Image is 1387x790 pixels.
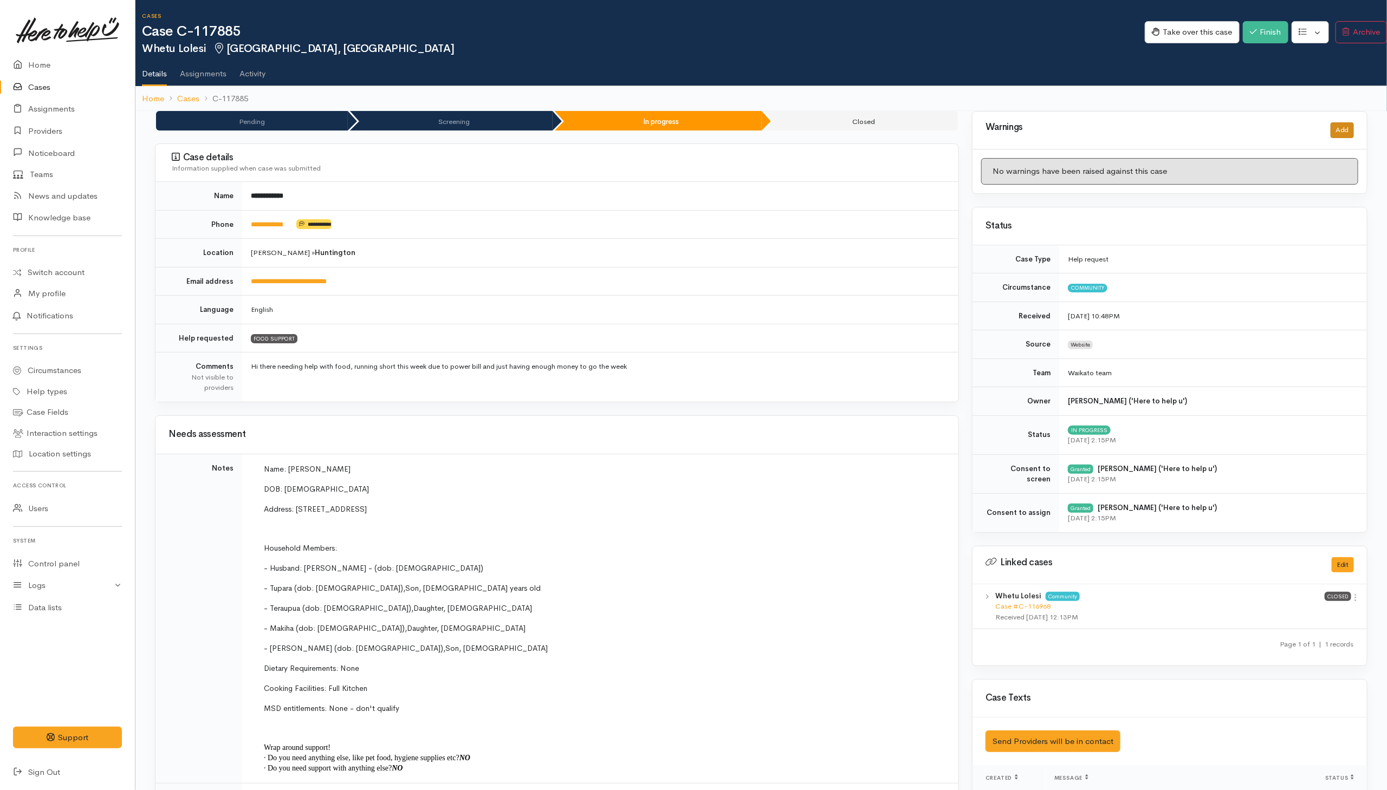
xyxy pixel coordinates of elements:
span: - Tupara (dob: [DEMOGRAPHIC_DATA]), [264,583,405,593]
td: Consent to screen [973,454,1059,493]
span: Son, [DEMOGRAPHIC_DATA] years old [405,583,541,593]
li: In progress [555,111,762,130]
a: Case #C-116968 [995,602,1051,611]
td: Circumstance [973,273,1059,302]
span: Dietary Requirements: None [264,663,359,673]
h3: Warnings [986,122,1318,133]
span: Address: [STREET_ADDRESS] [264,504,367,514]
div: Not visible to providers [168,372,234,393]
span: , [DEMOGRAPHIC_DATA] [437,623,526,633]
h3: Needs assessment [168,429,945,440]
span: Community [1068,284,1107,292]
td: Name [155,182,242,210]
td: Language [155,296,242,324]
h1: Case C-117885 [142,24,1145,40]
a: Home [142,93,164,105]
div: No warnings have been raised against this case [981,158,1358,185]
a: Activity [239,55,265,85]
td: English [242,296,958,324]
span: FOOD SUPPORT [251,334,297,343]
button: Support [13,727,122,749]
td: Email address [155,267,242,296]
span: | [1319,639,1321,649]
span: In progress [1068,426,1111,434]
li: Screening [350,111,553,130]
span: - Makiha (dob: [DEMOGRAPHIC_DATA]), [264,623,407,633]
td: Notes [155,454,242,783]
td: Team [973,358,1059,387]
div: [DATE] 2:15PM [1068,474,1354,485]
b: Whetu Lolesi [995,591,1041,600]
span: Cooking Facilities: Full Kitchen [264,683,367,693]
a: Details [142,55,167,86]
h6: System [13,533,122,548]
span: Waikato team [1068,368,1112,377]
span: Status [1325,774,1354,781]
h3: Case details [172,152,945,163]
b: [PERSON_NAME] ('Here to help u') [1098,464,1217,473]
td: Consent to assign [973,493,1059,532]
td: Received [973,302,1059,330]
span: Created [986,774,1018,781]
li: Closed [764,111,958,130]
span: Message [1054,774,1088,781]
div: Granted [1068,465,1093,473]
div: Information supplied when case was submitted [172,163,945,174]
span: Website [1068,341,1093,349]
i: NO [459,754,470,762]
td: Status [973,415,1059,454]
td: Phone [155,210,242,239]
td: Owner [973,387,1059,416]
span: [PERSON_NAME] » [251,248,355,257]
button: Edit [1332,557,1354,573]
h6: Cases [142,13,1145,19]
td: Comments [155,352,242,402]
span: , [DEMOGRAPHIC_DATA] [459,643,548,653]
a: Assignments [180,55,226,85]
button: Archive [1336,21,1387,43]
h6: Access control [13,478,122,493]
span: · Do you need anything else, like pet food, hygiene supplies etc? [264,754,459,762]
button: Finish [1243,21,1288,43]
td: Case Type [973,245,1059,273]
td: Hi there needing help with food, running short this week due to power bill and just having enough... [242,352,958,402]
span: Closed [1325,592,1351,600]
span: - Husband: [PERSON_NAME] - (dob: [DEMOGRAPHIC_DATA]) [264,563,483,573]
h2: Whetu Lolesi [142,43,1145,55]
h3: Case Texts [986,693,1354,703]
span: · Do you need support with anything else? [264,764,392,772]
span: Name: [PERSON_NAME] [264,464,351,474]
div: Received [DATE] 12:13PM [995,612,1325,623]
span: Daughter [413,603,443,613]
span: - Teraupua (dob: [DEMOGRAPHIC_DATA]), [264,603,413,613]
span: - [PERSON_NAME] (dob: [DEMOGRAPHIC_DATA]), [264,643,445,653]
b: Huntington [315,248,355,257]
button: Send Providers will be in contact [986,730,1120,753]
div: [DATE] 2:15PM [1068,435,1354,446]
span: NO [392,764,403,772]
b: [PERSON_NAME] ('Here to help u') [1098,503,1217,512]
span: Community [1046,592,1080,600]
h3: Status [986,221,1354,231]
div: Granted [1068,504,1093,512]
span: , [DEMOGRAPHIC_DATA] [443,603,532,613]
span: DOB: [DEMOGRAPHIC_DATA] [264,484,369,494]
td: Help request [1059,245,1367,273]
span: [GEOGRAPHIC_DATA], [GEOGRAPHIC_DATA] [212,42,454,55]
nav: breadcrumb [135,86,1387,112]
span: MSD entitlements: None - don't qualify [264,703,399,713]
span: Household Members: [264,543,337,553]
span: Son [445,643,459,653]
b: [PERSON_NAME] ('Here to help u') [1068,396,1187,406]
li: C-117885 [199,93,248,105]
div: [DATE] 2:15PM [1068,513,1354,524]
h6: Settings [13,341,122,355]
td: Source [973,330,1059,359]
h3: Linked cases [986,557,1319,568]
a: Cases [177,93,199,105]
span: Daughter [407,623,437,633]
small: Page 1 of 1 1 records [1280,639,1354,649]
button: Add [1331,122,1354,138]
button: Take over this case [1145,21,1240,43]
time: [DATE] 10:48PM [1068,311,1120,321]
